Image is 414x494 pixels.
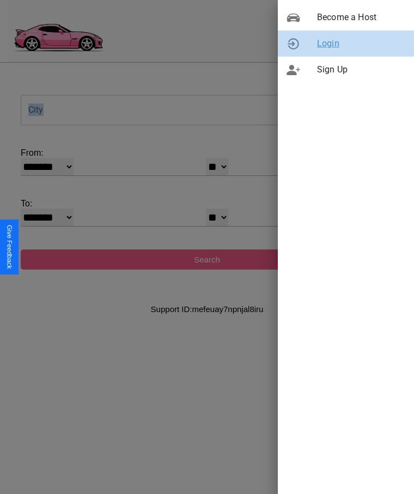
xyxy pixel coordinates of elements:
[278,31,414,57] div: Login
[278,57,414,83] div: Sign Up
[317,63,405,76] span: Sign Up
[317,37,405,50] span: Login
[278,4,414,31] div: Become a Host
[317,11,405,24] span: Become a Host
[5,225,13,269] div: Give Feedback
